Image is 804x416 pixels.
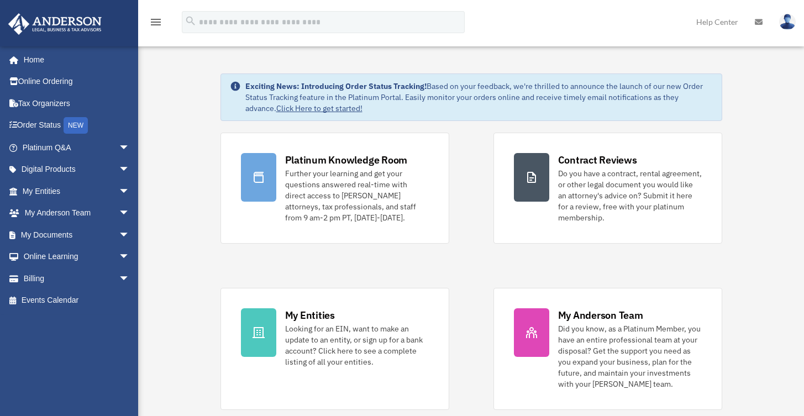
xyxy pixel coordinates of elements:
[8,49,141,71] a: Home
[119,224,141,246] span: arrow_drop_down
[285,308,335,322] div: My Entities
[285,168,429,223] div: Further your learning and get your questions answered real-time with direct access to [PERSON_NAM...
[245,81,713,114] div: Based on your feedback, we're thrilled to announce the launch of our new Order Status Tracking fe...
[558,153,637,167] div: Contract Reviews
[119,246,141,268] span: arrow_drop_down
[64,117,88,134] div: NEW
[8,246,146,268] a: Online Learningarrow_drop_down
[149,19,162,29] a: menu
[119,180,141,203] span: arrow_drop_down
[8,224,146,246] a: My Documentsarrow_drop_down
[779,14,796,30] img: User Pic
[8,289,146,312] a: Events Calendar
[8,180,146,202] a: My Entitiesarrow_drop_down
[285,153,408,167] div: Platinum Knowledge Room
[119,267,141,290] span: arrow_drop_down
[220,133,449,244] a: Platinum Knowledge Room Further your learning and get your questions answered real-time with dire...
[245,81,427,91] strong: Exciting News: Introducing Order Status Tracking!
[8,159,146,181] a: Digital Productsarrow_drop_down
[276,103,362,113] a: Click Here to get started!
[558,323,702,389] div: Did you know, as a Platinum Member, you have an entire professional team at your disposal? Get th...
[8,92,146,114] a: Tax Organizers
[558,308,643,322] div: My Anderson Team
[493,288,722,410] a: My Anderson Team Did you know, as a Platinum Member, you have an entire professional team at your...
[8,71,146,93] a: Online Ordering
[149,15,162,29] i: menu
[8,136,146,159] a: Platinum Q&Aarrow_drop_down
[8,202,146,224] a: My Anderson Teamarrow_drop_down
[119,202,141,225] span: arrow_drop_down
[5,13,105,35] img: Anderson Advisors Platinum Portal
[8,267,146,289] a: Billingarrow_drop_down
[558,168,702,223] div: Do you have a contract, rental agreement, or other legal document you would like an attorney's ad...
[285,323,429,367] div: Looking for an EIN, want to make an update to an entity, or sign up for a bank account? Click her...
[8,114,146,137] a: Order StatusNEW
[119,136,141,159] span: arrow_drop_down
[185,15,197,27] i: search
[493,133,722,244] a: Contract Reviews Do you have a contract, rental agreement, or other legal document you would like...
[119,159,141,181] span: arrow_drop_down
[220,288,449,410] a: My Entities Looking for an EIN, want to make an update to an entity, or sign up for a bank accoun...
